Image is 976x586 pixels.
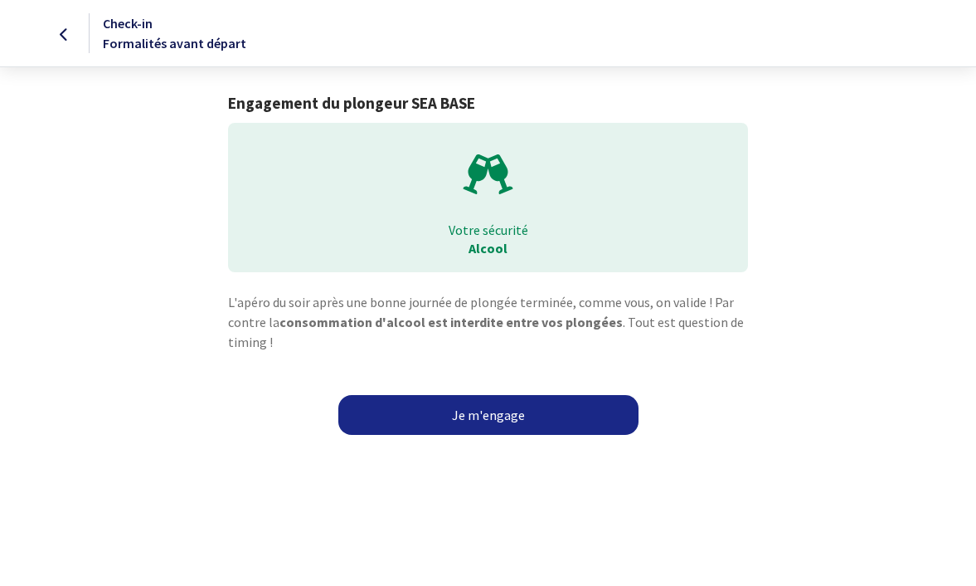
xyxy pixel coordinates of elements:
[279,314,623,330] strong: consommation d'alcool est interdite entre vos plongées
[240,221,736,239] p: Votre sécurité
[338,395,639,435] a: Je m'engage
[228,94,748,113] h1: Engagement du plongeur SEA BASE
[103,15,246,51] span: Check-in Formalités avant départ
[228,292,748,352] p: L'apéro du soir après une bonne journée de plongée terminée, comme vous, on valide ! Par contre l...
[469,240,507,256] strong: Alcool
